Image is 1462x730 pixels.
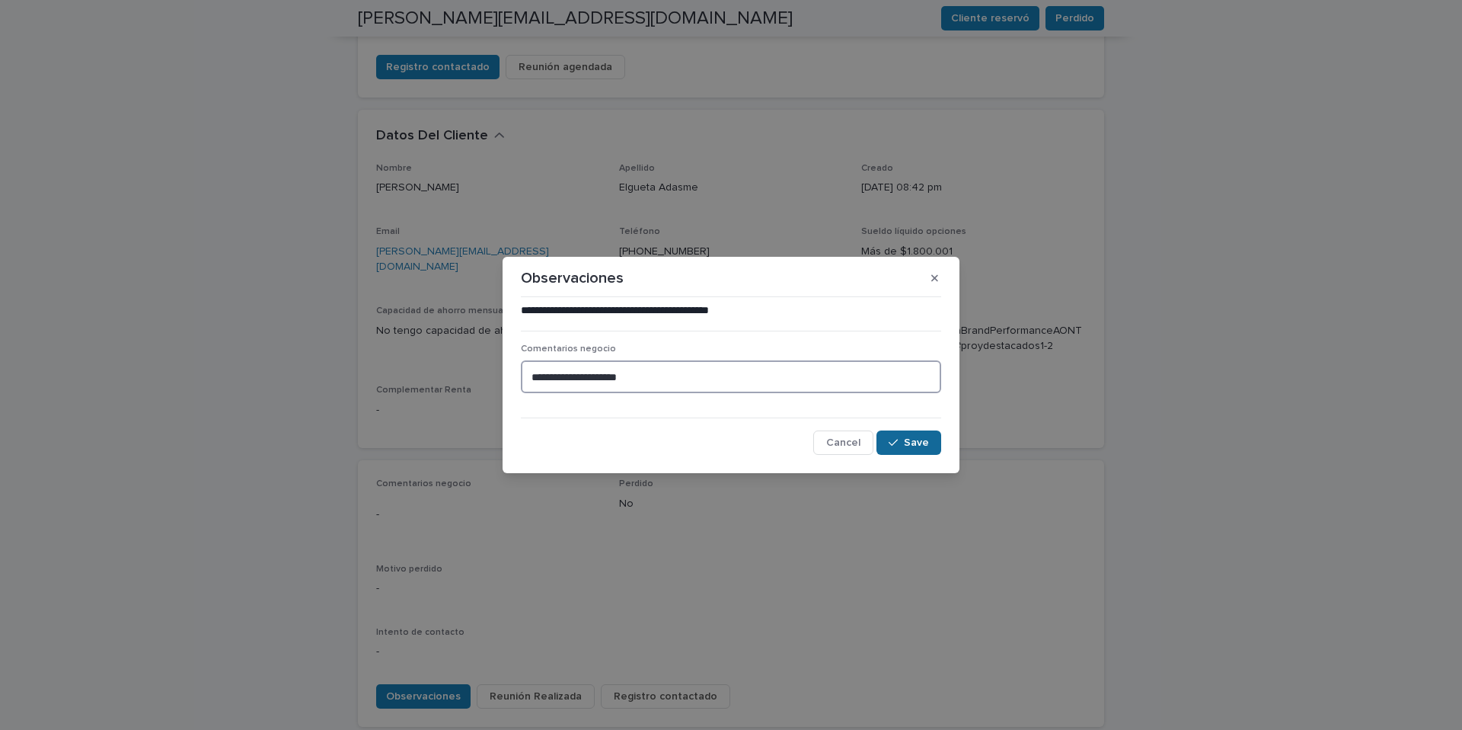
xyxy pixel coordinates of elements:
span: Cancel [826,437,860,448]
span: Save [904,437,929,448]
p: Observaciones [521,269,624,287]
button: Save [876,431,941,455]
button: Cancel [813,431,873,455]
span: Comentarios negocio [521,344,616,354]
